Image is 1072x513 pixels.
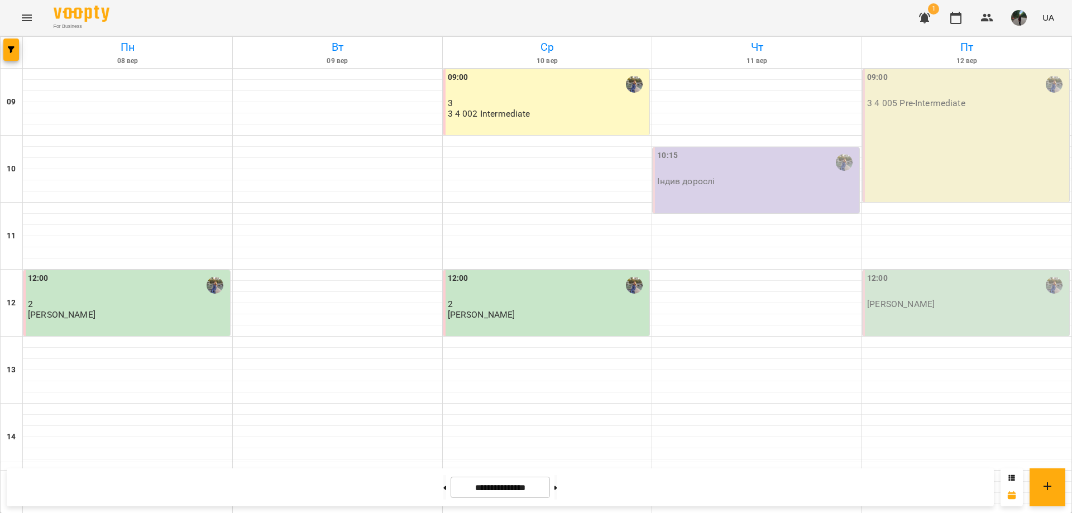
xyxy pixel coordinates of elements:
[1038,7,1059,28] button: UA
[657,150,678,162] label: 10:15
[448,272,468,285] label: 12:00
[626,76,643,93] img: Гудим Віка
[1046,76,1063,93] img: Гудим Віка
[448,98,648,108] p: 3
[7,364,16,376] h6: 13
[28,299,228,309] p: 2
[928,3,939,15] span: 1
[657,176,715,186] p: Індив дорослі
[626,277,643,294] img: Гудим Віка
[867,71,888,84] label: 09:00
[25,39,231,56] h6: Пн
[864,56,1070,66] h6: 12 вер
[28,310,95,319] p: [PERSON_NAME]
[1046,277,1063,294] img: Гудим Віка
[1011,10,1027,26] img: a4a81a33a2edcf2d52ae485f96d35f02.jpg
[867,98,965,108] p: 3 4 005 Pre-Intermediate
[7,431,16,443] h6: 14
[54,6,109,22] img: Voopty Logo
[448,299,648,309] p: 2
[234,56,441,66] h6: 09 вер
[448,109,530,118] p: 3 4 002 Intermediate
[1042,12,1054,23] span: UA
[867,272,888,285] label: 12:00
[448,310,515,319] p: [PERSON_NAME]
[25,56,231,66] h6: 08 вер
[444,56,650,66] h6: 10 вер
[448,71,468,84] label: 09:00
[7,163,16,175] h6: 10
[7,96,16,108] h6: 09
[28,272,49,285] label: 12:00
[234,39,441,56] h6: Вт
[654,39,860,56] h6: Чт
[444,39,650,56] h6: Ср
[7,230,16,242] h6: 11
[207,277,223,294] img: Гудим Віка
[836,154,853,171] img: Гудим Віка
[54,23,109,30] span: For Business
[864,39,1070,56] h6: Пт
[654,56,860,66] h6: 11 вер
[7,297,16,309] h6: 12
[867,299,935,309] p: [PERSON_NAME]
[13,4,40,31] button: Menu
